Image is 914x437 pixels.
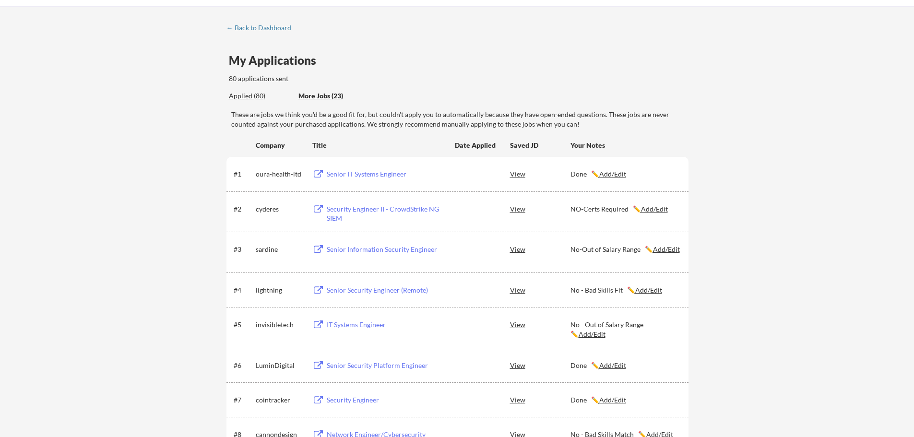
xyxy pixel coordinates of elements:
div: NO-Certs Required ✏️ [570,204,680,214]
div: #3 [234,245,252,254]
u: Add/Edit [599,361,626,369]
div: Done ✏️ [570,395,680,405]
div: View [510,316,570,333]
u: Add/Edit [579,330,605,338]
div: More Jobs (23) [298,91,369,101]
div: invisibletech [256,320,304,330]
div: Saved JD [510,136,570,154]
u: Add/Edit [635,286,662,294]
a: ← Back to Dashboard [226,24,298,34]
div: Senior IT Systems Engineer [327,169,446,179]
div: #7 [234,395,252,405]
div: View [510,240,570,258]
div: 80 applications sent [229,74,415,83]
div: These are all the jobs you've been applied to so far. [229,91,291,101]
div: No - Out of Salary Range ✏️ [570,320,680,339]
div: #2 [234,204,252,214]
div: IT Systems Engineer [327,320,446,330]
div: These are job applications we think you'd be a good fit for, but couldn't apply you to automatica... [298,91,369,101]
div: View [510,281,570,298]
div: No - Bad Skills Fit ✏️ [570,285,680,295]
div: #6 [234,361,252,370]
div: #1 [234,169,252,179]
div: cointracker [256,395,304,405]
div: ← Back to Dashboard [226,24,298,31]
div: Done ✏️ [570,361,680,370]
div: These are jobs we think you'd be a good fit for, but couldn't apply you to automatically because ... [231,110,688,129]
div: Applied (80) [229,91,291,101]
u: Add/Edit [599,170,626,178]
div: Your Notes [570,141,680,150]
div: View [510,165,570,182]
div: LuminDigital [256,361,304,370]
div: Title [312,141,446,150]
div: oura-health-ltd [256,169,304,179]
div: Senior Security Platform Engineer [327,361,446,370]
div: View [510,356,570,374]
div: Senior Security Engineer (Remote) [327,285,446,295]
u: Add/Edit [599,396,626,404]
div: Company [256,141,304,150]
div: View [510,200,570,217]
div: lightning [256,285,304,295]
div: My Applications [229,55,324,66]
div: View [510,391,570,408]
div: No-Out of Salary Range ✏️ [570,245,680,254]
div: Done ✏️ [570,169,680,179]
div: #4 [234,285,252,295]
div: Date Applied [455,141,497,150]
div: #5 [234,320,252,330]
u: Add/Edit [653,245,680,253]
u: Add/Edit [641,205,668,213]
div: Security Engineer [327,395,446,405]
div: Security Engineer II - CrowdStrike NG SIEM [327,204,446,223]
div: sardine [256,245,304,254]
div: Senior Information Security Engineer [327,245,446,254]
div: cyderes [256,204,304,214]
